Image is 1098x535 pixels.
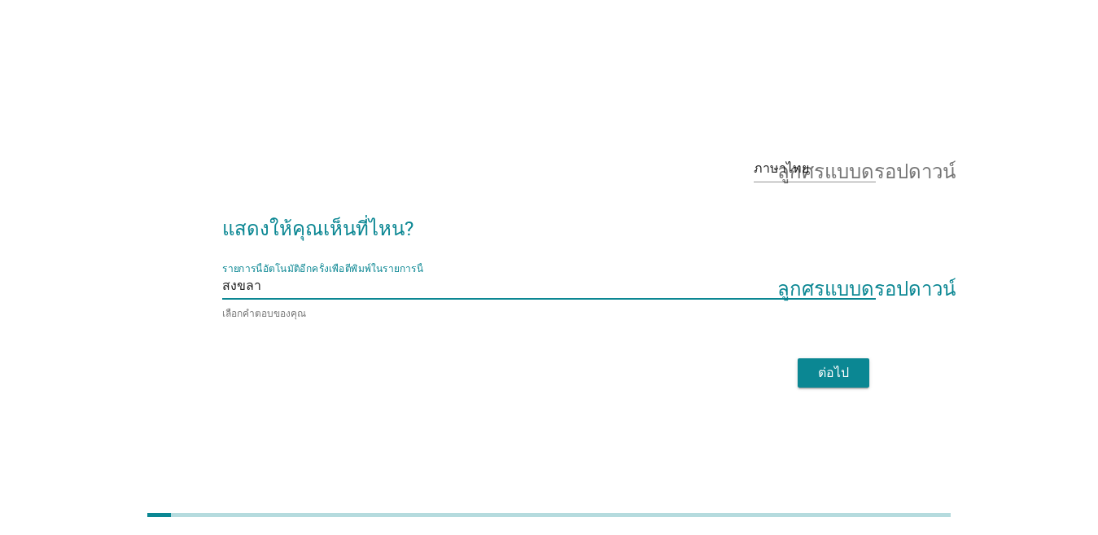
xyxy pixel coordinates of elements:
[777,159,956,178] font: ลูกศรแบบดรอปดาวน์
[818,365,849,380] font: ต่อไป
[777,276,956,296] font: ลูกศรแบบดรอปดาวน์
[222,278,261,293] font: สงขลา
[222,217,413,240] font: แสดงให้คุณเห็นที่ไหน?
[798,358,869,388] button: ต่อไป
[261,273,853,299] input: รายการนี้อัตโนมัติอีกครั้งเพื่อตีพิมพ์ในรายการนี้
[754,160,809,176] font: ภาษาไทย
[222,308,306,319] font: เลือกคำตอบของคุณ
